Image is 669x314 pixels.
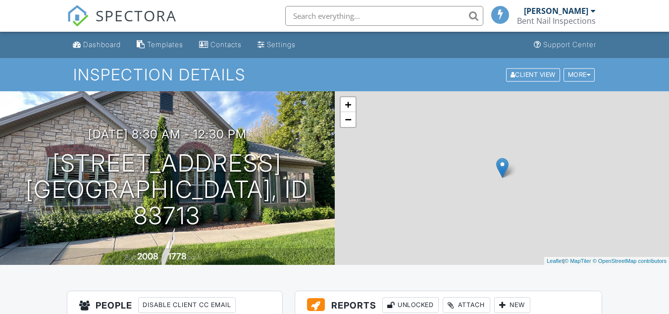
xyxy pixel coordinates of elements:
[564,68,595,81] div: More
[168,251,187,261] div: 1778
[73,66,596,83] h1: Inspection Details
[188,253,202,261] span: sq. ft.
[210,40,242,49] div: Contacts
[543,40,596,49] div: Support Center
[137,251,158,261] div: 2008
[138,297,236,313] div: Disable Client CC Email
[547,258,563,264] a: Leaflet
[517,16,596,26] div: Bent Nail Inspections
[382,297,439,313] div: Unlocked
[593,258,667,264] a: © OpenStreetMap contributors
[83,40,121,49] div: Dashboard
[506,68,560,81] div: Client View
[267,40,296,49] div: Settings
[69,36,125,54] a: Dashboard
[443,297,490,313] div: Attach
[16,150,319,229] h1: [STREET_ADDRESS] [GEOGRAPHIC_DATA], ID 83713
[67,5,89,27] img: The Best Home Inspection Software - Spectora
[147,40,183,49] div: Templates
[544,257,669,265] div: |
[285,6,483,26] input: Search everything...
[254,36,300,54] a: Settings
[96,5,177,26] span: SPECTORA
[494,297,530,313] div: New
[125,253,136,261] span: Built
[133,36,187,54] a: Templates
[67,13,177,34] a: SPECTORA
[195,36,246,54] a: Contacts
[530,36,600,54] a: Support Center
[88,127,247,141] h3: [DATE] 8:30 am - 12:30 pm
[505,70,563,78] a: Client View
[341,97,356,112] a: Zoom in
[524,6,588,16] div: [PERSON_NAME]
[565,258,591,264] a: © MapTiler
[341,112,356,127] a: Zoom out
